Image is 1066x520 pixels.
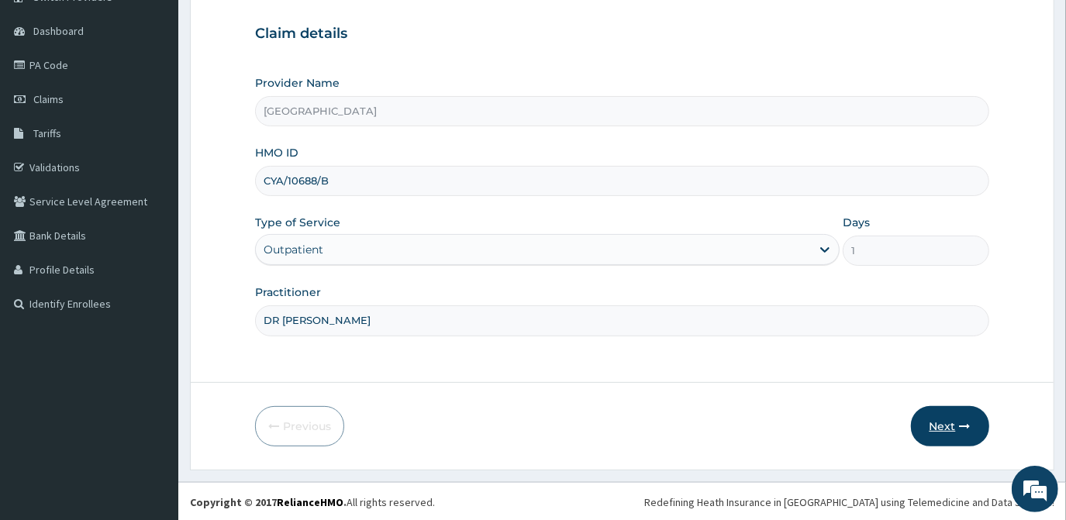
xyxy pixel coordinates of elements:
button: Next [911,406,989,446]
label: Type of Service [255,215,340,230]
img: d_794563401_company_1708531726252_794563401 [29,77,63,116]
span: We're online! [90,159,214,315]
a: RelianceHMO [277,495,343,509]
span: Tariffs [33,126,61,140]
label: Practitioner [255,284,321,300]
label: HMO ID [255,145,298,160]
span: Claims [33,92,64,106]
div: Minimize live chat window [254,8,292,45]
label: Provider Name [255,75,340,91]
input: Enter Name [255,305,988,336]
span: Dashboard [33,24,84,38]
div: Chat with us now [81,87,260,107]
div: Redefining Heath Insurance in [GEOGRAPHIC_DATA] using Telemedicine and Data Science! [644,494,1054,510]
input: Enter HMO ID [255,166,988,196]
label: Days [843,215,870,230]
strong: Copyright © 2017 . [190,495,347,509]
div: Outpatient [264,242,323,257]
button: Previous [255,406,344,446]
h3: Claim details [255,26,988,43]
textarea: Type your message and hit 'Enter' [8,351,295,405]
